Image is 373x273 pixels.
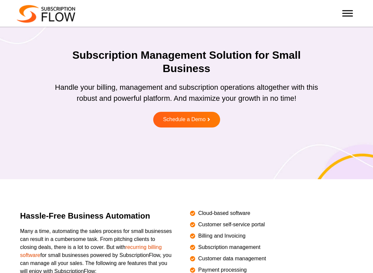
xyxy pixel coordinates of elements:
[48,82,325,104] p: Handle your billing, management and subscription operations altogether with this robust and power...
[153,112,220,127] a: Schedule a Demo
[163,117,205,122] span: Schedule a Demo
[197,221,265,229] span: Customer self-service portal
[17,5,75,23] img: Subscriptionflow
[48,48,325,75] h1: Subscription Management Solution for Small Business
[20,211,173,221] h2: Hassle-Free Business Automation
[197,209,251,217] span: Cloud-based software
[197,243,261,251] span: Subscription management
[342,10,353,16] button: Toggle Menu
[20,244,162,258] a: recurring billing software
[197,232,246,240] span: Billing and Invoicing
[197,255,266,263] span: Customer data management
